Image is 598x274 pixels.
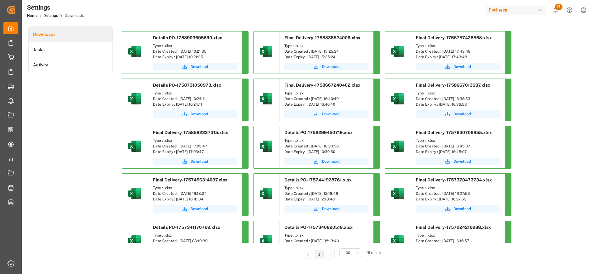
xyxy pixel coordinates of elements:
[304,250,312,258] li: Previous Page
[127,44,142,59] img: microsoft-excel-2019--v1.png
[284,110,368,118] button: Download
[284,83,360,88] span: Final Delivery-1758667240402.xlsx
[416,238,500,244] div: Date Created : [DATE] 16:16:57
[284,185,368,191] div: Type : .xlsx
[153,83,221,88] span: Details PO-1758731050973.xlsx
[153,205,237,213] a: Download
[284,149,368,155] div: Date Expiry : [DATE] 10:30:50
[29,42,112,57] a: Tasks
[259,91,273,106] img: microsoft-excel-2019--v1.png
[153,185,237,191] div: Type : .xlsx
[390,139,405,154] img: microsoft-excel-2019--v1.png
[390,91,405,106] img: microsoft-excel-2019--v1.png
[284,233,368,238] div: Type : .xlsx
[284,63,368,70] a: Download
[416,143,500,149] div: Date Created : [DATE] 16:45:07
[548,3,562,17] button: show 33 new notifications
[284,130,353,135] span: Details PO-1758299450719.xlsx
[127,91,142,106] img: microsoft-excel-2019--v1.png
[153,63,237,70] button: Download
[416,90,500,96] div: Type : .xlsx
[153,54,237,60] div: Date Expiry : [DATE] 10:21:35
[486,6,546,15] div: Pochteca
[153,49,237,54] div: Date Created : [DATE] 10:21:35
[416,177,492,182] span: Final Delivery-1757370473734.xlsx
[284,205,368,213] button: Download
[284,54,368,60] div: Date Expiry : [DATE] 15:25:24
[416,233,500,238] div: Type : .xlsx
[29,27,112,42] a: Downloads
[416,54,500,60] div: Date Expiry : [DATE] 17:43:48
[390,44,405,59] img: microsoft-excel-2019--v1.png
[191,111,208,117] span: Download
[259,44,273,59] img: microsoft-excel-2019--v1.png
[153,130,228,135] span: Final Delivery-1758582227315.xlsx
[127,139,142,154] img: microsoft-excel-2019--v1.png
[416,110,500,118] button: Download
[416,130,492,135] span: Final Delivery-1757630706955.xlsx
[153,191,237,196] div: Date Created : [DATE] 16:18:34
[284,225,353,230] span: Details PO-1757340820518.xlsx
[555,4,562,10] span: 33
[322,159,339,164] span: Download
[315,250,324,258] li: 1
[27,3,84,12] div: Settings
[416,185,500,191] div: Type : .xlsx
[416,63,500,70] button: Download
[153,233,237,238] div: Type : .xlsx
[416,49,500,54] div: Date Created : [DATE] 17:43:48
[153,143,237,149] div: Date Created : [DATE] 17:03:47
[284,43,368,49] div: Type : .xlsx
[191,206,208,212] span: Download
[153,90,237,96] div: Type : .xlsx
[153,43,237,49] div: Type : .xlsx
[416,191,500,196] div: Date Created : [DATE] 16:27:53
[322,64,339,70] span: Download
[127,233,142,248] img: microsoft-excel-2019--v1.png
[29,57,112,73] a: Activity
[153,158,237,165] button: Download
[562,3,577,17] button: Help Center
[284,158,368,165] a: Download
[191,159,208,164] span: Download
[27,13,37,18] a: Home
[322,111,339,117] span: Download
[322,206,339,212] span: Download
[453,206,471,212] span: Download
[416,138,500,143] div: Type : .xlsx
[153,35,222,40] span: Details PO-1758903695690.xlsx
[416,158,500,165] button: Download
[416,35,492,40] span: Final Delivery-1758757428558.xlsx
[416,196,500,202] div: Date Expiry : [DATE] 16:27:53
[284,96,368,102] div: Date Created : [DATE] 16:40:40
[153,238,237,244] div: Date Created : [DATE] 08:19:30
[259,186,273,201] img: microsoft-excel-2019--v1.png
[416,205,500,213] button: Download
[153,225,220,230] span: Details PO-1757341170769.xlsx
[326,250,335,258] li: Next Page
[339,248,361,257] button: open menu
[153,149,237,155] div: Date Expiry : [DATE] 17:03:47
[284,138,368,143] div: Type : .xlsx
[390,186,405,201] img: microsoft-excel-2019--v1.png
[416,149,500,155] div: Date Expiry : [DATE] 16:45:07
[366,251,382,255] span: 19 results
[284,49,368,54] div: Date Created : [DATE] 15:25:24
[344,250,350,256] span: 100
[453,64,471,70] span: Download
[153,177,227,182] span: Final Delivery-1757456314097.xlsx
[453,159,471,164] span: Download
[127,186,142,201] img: microsoft-excel-2019--v1.png
[416,83,490,88] span: Final Delivery-1758667013537.xlsx
[153,110,237,118] button: Download
[153,102,237,107] div: Date Expiry : [DATE] 10:24:11
[284,177,352,182] span: Details PO-1757441928761.xlsx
